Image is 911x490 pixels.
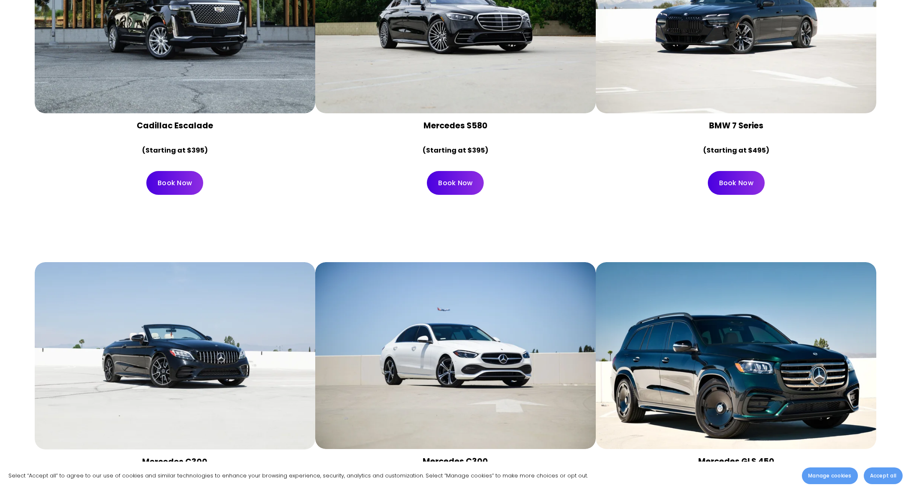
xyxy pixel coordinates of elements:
strong: Mercedes C300 [142,456,207,467]
strong: Mercedes GLS 450 [698,456,774,467]
strong: (Starting at $395) [423,145,488,155]
strong: (Starting at $395) [142,145,208,155]
strong: (Starting at $495) [703,145,769,155]
strong: Cadillac Escalade [137,120,213,131]
strong: Mercedes S580 [424,120,487,131]
a: Book Now [146,171,203,195]
button: Manage cookies [802,467,857,484]
span: Accept all [870,472,896,480]
a: Book Now [427,171,484,195]
a: Book Now [708,171,765,195]
p: Select “Accept all” to agree to our use of cookies and similar technologies to enhance your brows... [8,471,588,480]
button: Accept all [864,467,903,484]
strong: Mercedes C300 [423,456,488,467]
strong: BMW 7 Series [709,120,763,131]
span: Manage cookies [808,472,851,480]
